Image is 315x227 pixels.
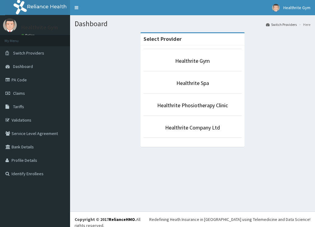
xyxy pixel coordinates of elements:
[157,102,228,109] a: Healthrite Phosiotherapy Clinic
[109,217,135,222] a: RelianceHMO
[175,57,210,64] a: Healthrite Gym
[3,18,17,32] img: User Image
[75,217,136,222] strong: Copyright © 2017 .
[21,25,58,30] p: Healthrite Gym
[13,50,44,56] span: Switch Providers
[21,33,36,37] a: Online
[266,22,297,27] a: Switch Providers
[165,124,220,131] a: Healthrite Company Ltd
[143,35,182,42] strong: Select Provider
[297,22,310,27] li: Here
[13,64,33,69] span: Dashboard
[272,4,280,12] img: User Image
[149,216,310,222] div: Redefining Heath Insurance in [GEOGRAPHIC_DATA] using Telemedicine and Data Science!
[176,80,209,87] a: Healthrite Spa
[13,90,25,96] span: Claims
[13,104,24,109] span: Tariffs
[283,5,310,10] span: Healthrite Gym
[75,20,310,28] h1: Dashboard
